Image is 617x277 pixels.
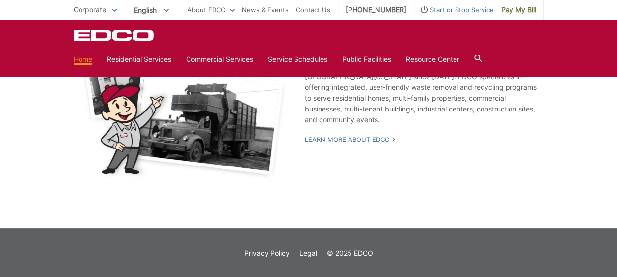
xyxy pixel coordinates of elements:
[244,248,290,259] a: Privacy Policy
[242,4,289,15] a: News & Events
[327,248,373,259] p: © 2025 EDCO
[127,2,176,18] span: English
[74,29,155,41] a: EDCD logo. Return to the homepage.
[305,135,395,144] a: Learn More About EDCO
[74,54,92,65] a: Home
[74,5,106,14] span: Corporate
[342,54,391,65] a: Public Facilities
[305,50,544,125] p: EDCO is a Family Owned and Locally Operated waste collection and recycling company, serving numer...
[296,4,330,15] a: Contact Us
[501,4,536,15] span: Pay My Bill
[188,4,235,15] a: About EDCO
[186,54,253,65] a: Commercial Services
[406,54,459,65] a: Resource Center
[299,248,317,259] a: Legal
[268,54,327,65] a: Service Schedules
[107,54,171,65] a: Residential Services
